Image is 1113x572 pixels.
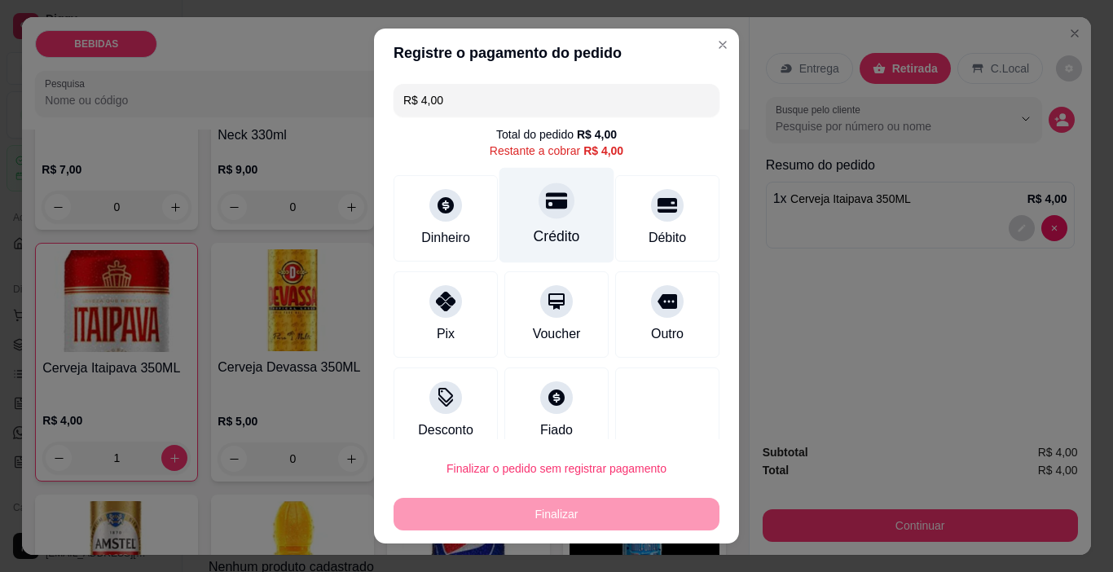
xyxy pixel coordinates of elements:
div: Débito [649,228,686,248]
div: Dinheiro [421,228,470,248]
header: Registre o pagamento do pedido [374,29,739,77]
div: Fiado [540,420,573,440]
div: R$ 4,00 [577,126,617,143]
div: Pix [437,324,455,344]
button: Close [710,32,736,58]
div: R$ 4,00 [583,143,623,159]
input: Ex.: hambúrguer de cordeiro [403,84,710,117]
div: Total do pedido [496,126,617,143]
div: Crédito [534,226,580,247]
button: Finalizar o pedido sem registrar pagamento [394,452,719,485]
div: Voucher [533,324,581,344]
div: Desconto [418,420,473,440]
div: Outro [651,324,684,344]
div: Restante a cobrar [490,143,623,159]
